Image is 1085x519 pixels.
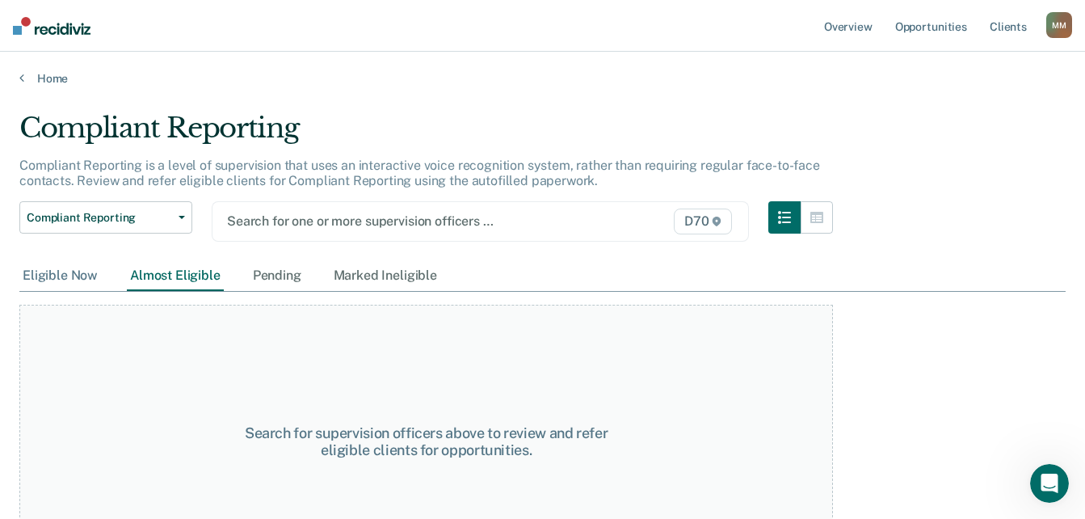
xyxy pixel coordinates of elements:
div: Search for supervision officers above to review and refer eligible clients for opportunities. [223,424,629,459]
iframe: Intercom live chat [1030,464,1069,503]
div: M M [1046,12,1072,38]
img: Recidiviz [13,17,90,35]
div: Compliant Reporting [19,112,833,158]
button: MM [1046,12,1072,38]
span: D70 [674,209,732,234]
button: Compliant Reporting [19,201,192,234]
div: Pending [250,261,305,291]
div: Eligible Now [19,261,101,291]
span: Compliant Reporting [27,211,172,225]
div: Marked Ineligible [330,261,440,291]
div: Almost Eligible [127,261,224,291]
a: Home [19,71,1066,86]
p: Compliant Reporting is a level of supervision that uses an interactive voice recognition system, ... [19,158,820,188]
